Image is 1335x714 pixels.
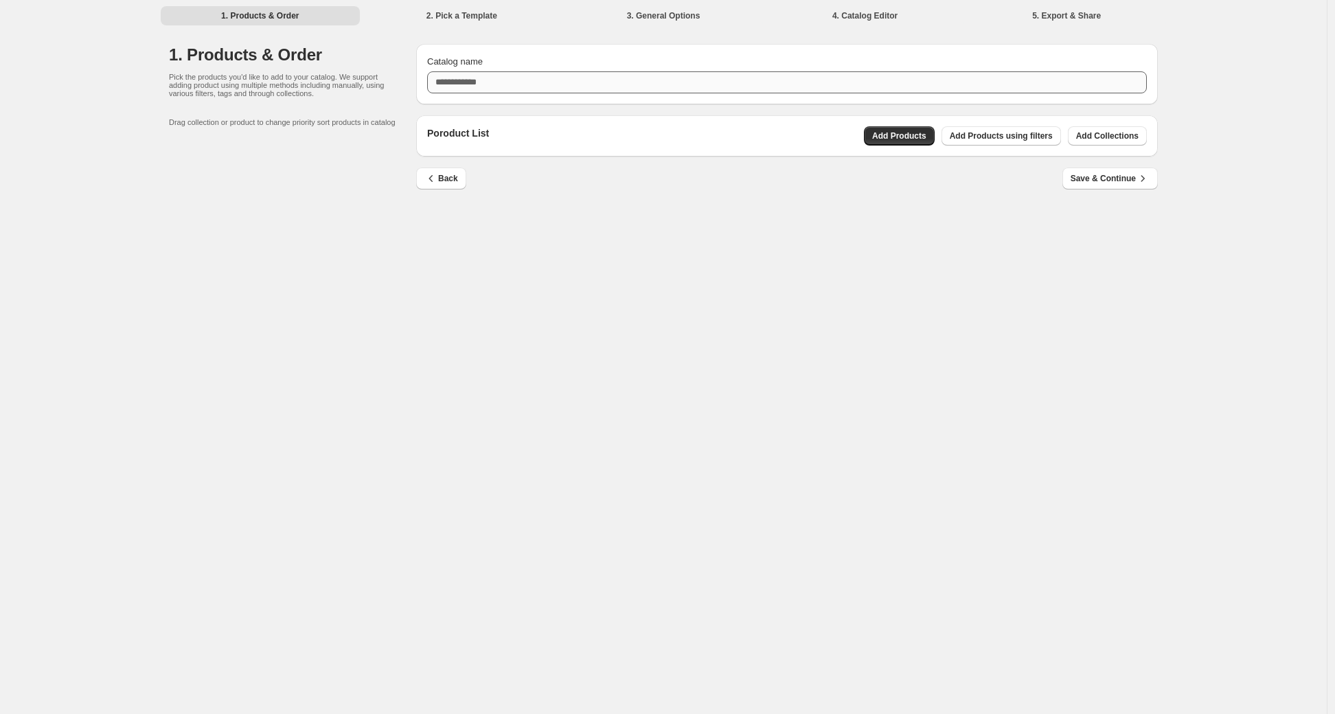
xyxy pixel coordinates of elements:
[1062,168,1158,189] button: Save & Continue
[950,130,1053,141] span: Add Products using filters
[872,130,926,141] span: Add Products
[1068,126,1147,146] button: Add Collections
[427,126,489,146] p: Poroduct List
[169,118,416,126] p: Drag collection or product to change priority sort products in catalog
[1071,172,1150,185] span: Save & Continue
[942,126,1061,146] button: Add Products using filters
[424,172,458,185] span: Back
[169,44,416,66] h1: 1. Products & Order
[169,73,389,97] p: Pick the products you'd like to add to your catalog. We support adding product using multiple met...
[427,56,483,67] span: Catalog name
[864,126,935,146] button: Add Products
[1076,130,1139,141] span: Add Collections
[416,168,466,189] button: Back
